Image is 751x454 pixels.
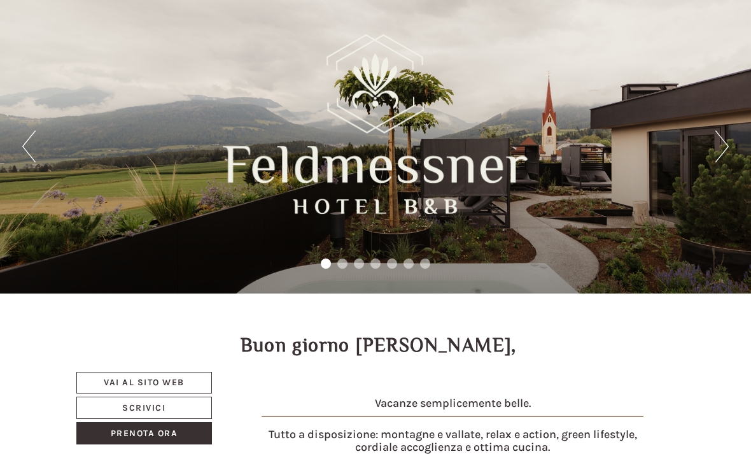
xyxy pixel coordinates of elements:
button: Previous [22,131,36,162]
a: Vai al sito web [76,372,212,394]
button: Next [715,131,729,162]
h4: Tutto a disposizione: montagne e vallate, relax e action, green lifestyle, cordiale accoglienza e... [250,429,656,454]
h4: Vacanze semplicemente belle. [250,397,656,423]
a: Prenota ora [76,422,212,444]
h1: Buon giorno [PERSON_NAME], [241,335,517,356]
img: image [262,416,643,417]
a: Scrivici [76,397,212,419]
